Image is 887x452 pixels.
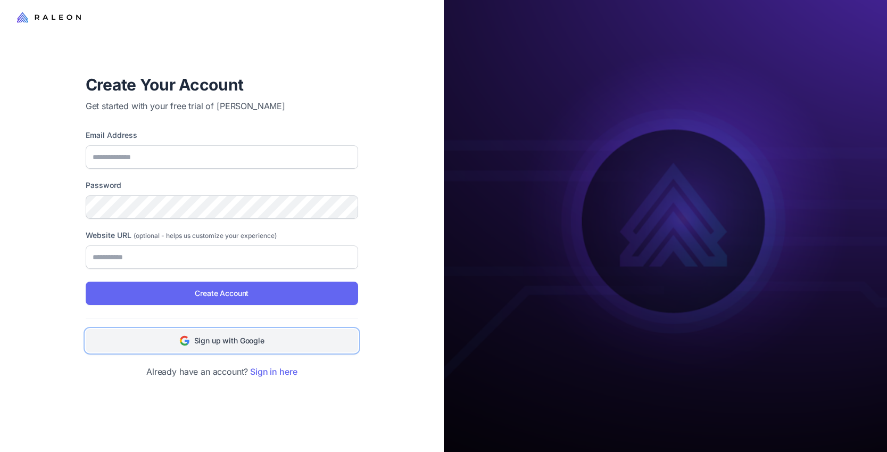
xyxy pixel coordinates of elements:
label: Email Address [86,129,358,141]
p: Already have an account? [86,365,358,378]
label: Website URL [86,229,358,241]
label: Password [86,179,358,191]
span: (optional - helps us customize your experience) [134,232,277,240]
span: Create Account [195,287,248,299]
button: Sign up with Google [86,329,358,352]
button: Create Account [86,282,358,305]
p: Get started with your free trial of [PERSON_NAME] [86,100,358,112]
h1: Create Your Account [86,74,358,95]
span: Sign up with Google [194,335,264,347]
a: Sign in here [250,366,297,377]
